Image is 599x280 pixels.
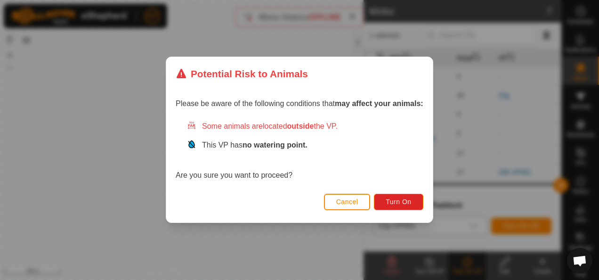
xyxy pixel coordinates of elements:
button: Turn On [374,194,423,210]
div: Are you sure you want to proceed? [176,121,423,181]
span: Turn On [386,198,412,206]
span: located the VP. [263,123,338,131]
strong: no watering point. [243,141,308,149]
strong: outside [287,123,314,131]
button: Cancel [324,194,371,210]
div: Potential Risk to Animals [176,66,308,81]
strong: may affect your animals: [335,100,423,108]
span: This VP has [202,141,308,149]
div: Some animals are [187,121,423,132]
div: Open chat [567,248,592,273]
span: Please be aware of the following conditions that [176,100,423,108]
span: Cancel [336,198,358,206]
